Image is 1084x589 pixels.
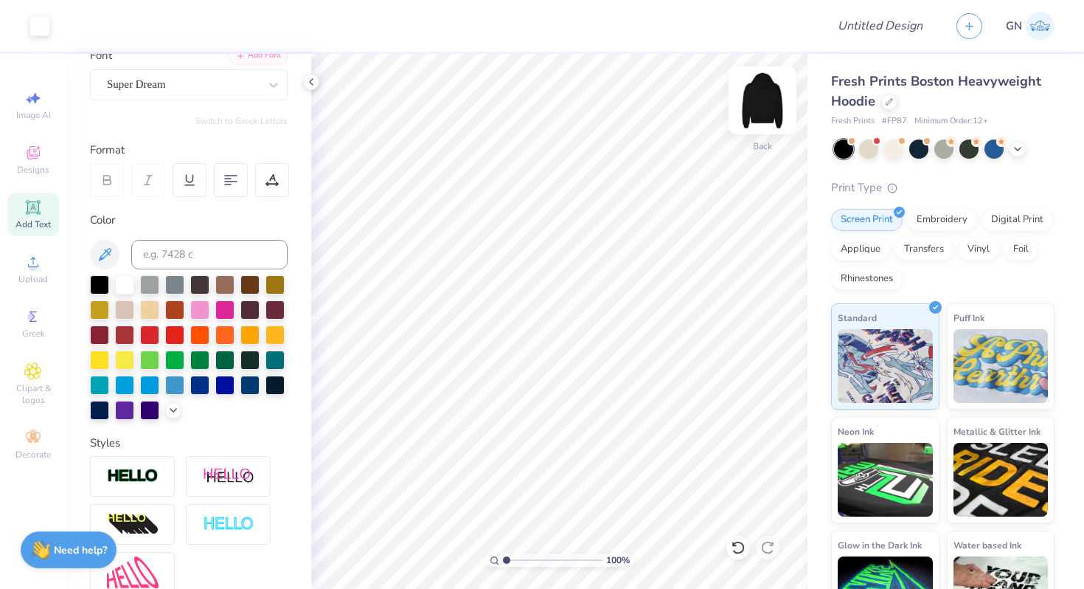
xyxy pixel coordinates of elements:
[733,71,792,130] img: Back
[953,329,1049,403] img: Puff Ink
[894,238,953,261] div: Transfers
[953,424,1040,439] span: Metallic & Glitter Ink
[90,212,288,229] div: Color
[953,310,984,325] span: Puff Ink
[90,435,288,452] div: Styles
[882,115,907,128] span: # FP87
[1006,12,1055,41] a: GN
[826,11,934,41] input: Untitled Design
[831,268,903,290] div: Rhinestones
[831,238,890,261] div: Applique
[90,142,289,159] div: Format
[54,543,107,557] strong: Need help?
[907,209,977,231] div: Embroidery
[90,47,112,64] label: Font
[203,516,254,533] img: Negative Space
[15,218,51,230] span: Add Text
[831,179,1055,196] div: Print Type
[831,209,903,231] div: Screen Print
[981,209,1053,231] div: Digital Print
[753,139,772,153] div: Back
[831,72,1041,110] span: Fresh Prints Boston Heavyweight Hoodie
[838,329,933,403] img: Standard
[22,328,45,340] span: Greek
[1006,18,1022,35] span: GN
[15,449,51,461] span: Decorate
[838,310,877,325] span: Standard
[1026,12,1055,41] img: George Nikhil Musunoor
[831,115,875,128] span: Fresh Prints
[953,537,1021,553] span: Water based Ink
[953,443,1049,517] img: Metallic & Glitter Ink
[107,557,159,588] img: Free Distort
[838,537,922,553] span: Glow in the Dark Ink
[914,115,988,128] span: Minimum Order: 12 +
[16,109,51,121] span: Image AI
[18,273,48,285] span: Upload
[195,115,288,127] button: Switch to Greek Letters
[606,554,630,567] span: 100 %
[838,424,874,439] span: Neon Ink
[958,238,999,261] div: Vinyl
[107,468,159,485] img: Stroke
[7,382,59,406] span: Clipart & logos
[1004,238,1038,261] div: Foil
[107,513,159,537] img: 3d Illusion
[203,467,254,486] img: Shadow
[838,443,933,517] img: Neon Ink
[131,240,288,269] input: e.g. 7428 c
[17,164,49,176] span: Designs
[229,47,288,64] div: Add Font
